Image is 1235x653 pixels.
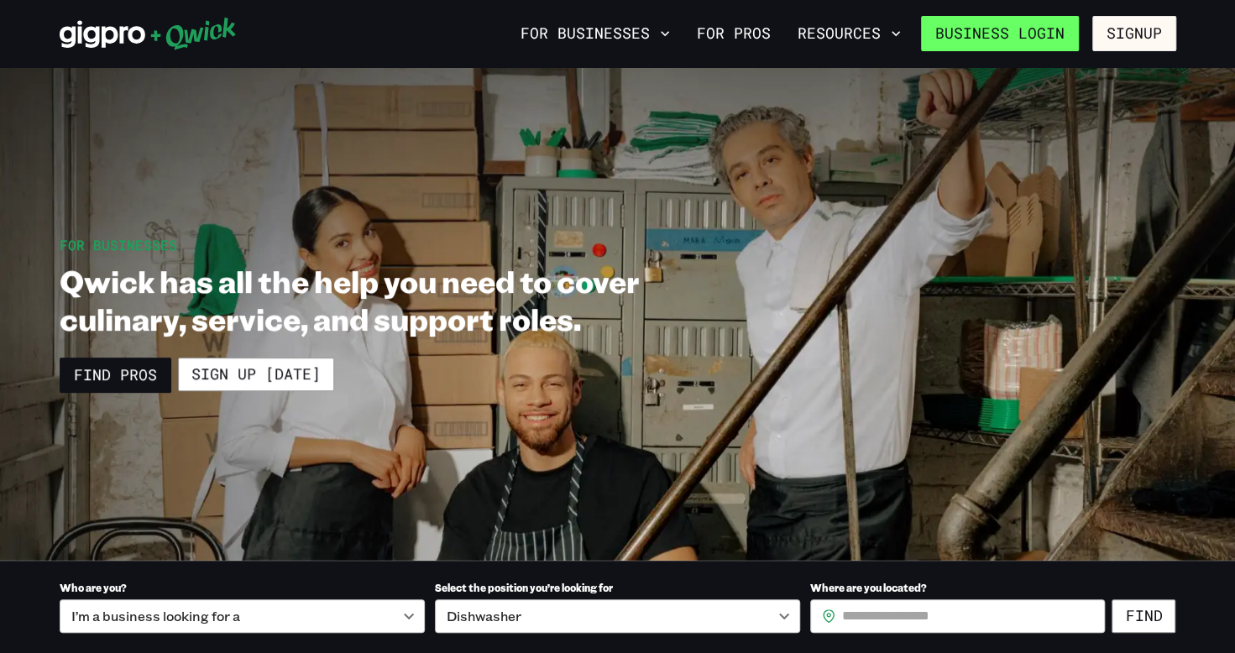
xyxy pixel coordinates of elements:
[178,358,334,391] a: Sign up [DATE]
[1112,599,1175,633] button: Find
[60,581,127,594] span: Who are you?
[60,262,730,337] h1: Qwick has all the help you need to cover culinary, service, and support roles.
[60,236,177,253] span: For Businesses
[435,599,800,633] div: Dishwasher
[921,16,1079,51] a: Business Login
[435,581,613,594] span: Select the position you’re looking for
[810,581,927,594] span: Where are you located?
[514,19,677,48] button: For Businesses
[791,19,908,48] button: Resources
[1092,16,1176,51] button: Signup
[60,599,425,633] div: I’m a business looking for a
[690,19,777,48] a: For Pros
[60,358,171,393] a: Find Pros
